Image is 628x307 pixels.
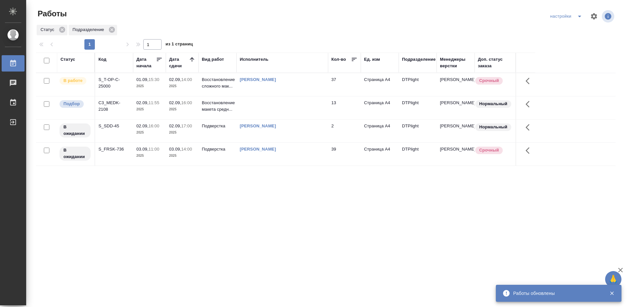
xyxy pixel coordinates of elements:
p: 11:00 [148,147,159,152]
p: Восстановление макета средн... [202,100,233,113]
a: [PERSON_NAME] [240,147,276,152]
div: Исполнитель выполняет работу [59,76,91,85]
p: [PERSON_NAME] [440,76,471,83]
p: 2025 [169,83,195,89]
td: DTPlight [399,120,437,142]
p: 2025 [136,83,163,89]
td: Страница А4 [361,96,399,119]
span: из 1 страниц [166,40,193,50]
button: Здесь прячутся важные кнопки [522,73,537,89]
div: Кол-во [331,56,346,63]
p: 2025 [169,129,195,136]
div: Можно подбирать исполнителей [59,100,91,108]
span: Работы [36,8,67,19]
p: Срочный [479,77,499,84]
button: Здесь прячутся важные кнопки [522,96,537,112]
div: Работы обновлены [513,290,600,297]
a: [PERSON_NAME] [240,77,276,82]
p: Подразделение [73,26,106,33]
div: Подразделение [69,25,117,35]
button: Здесь прячутся важные кнопки [522,143,537,158]
div: Дата сдачи [169,56,189,69]
div: S_FRSK-736 [98,146,130,153]
span: Настроить таблицу [586,8,602,24]
td: 13 [328,96,361,119]
p: [PERSON_NAME] [440,100,471,106]
p: 14:00 [181,147,192,152]
p: 02.09, [136,100,148,105]
td: DTPlight [399,73,437,96]
p: 01.09, [136,77,148,82]
div: C3_MEDK-2108 [98,100,130,113]
p: Срочный [479,147,499,153]
p: 02.09, [169,123,181,128]
p: В ожидании [63,124,87,137]
p: 2025 [169,106,195,113]
button: 🙏 [605,271,621,287]
a: [PERSON_NAME] [240,123,276,128]
div: Дата начала [136,56,156,69]
p: 16:00 [148,123,159,128]
p: Статус [41,26,57,33]
div: Вид работ [202,56,224,63]
p: [PERSON_NAME] [440,123,471,129]
p: Подбор [63,101,80,107]
td: DTPlight [399,96,437,119]
p: 14:00 [181,77,192,82]
td: Страница А4 [361,143,399,166]
p: 03.09, [136,147,148,152]
span: 🙏 [608,272,619,286]
div: Статус [37,25,67,35]
div: Ед. изм [364,56,380,63]
div: Менеджеры верстки [440,56,471,69]
div: Статус [61,56,75,63]
p: 2025 [136,106,163,113]
span: Посмотреть информацию [602,10,616,23]
p: 02.09, [136,123,148,128]
p: 16:00 [181,100,192,105]
p: 17:00 [181,123,192,128]
div: Исполнитель назначен, приступать к работе пока рано [59,146,91,161]
p: 2025 [136,153,163,159]
div: Подразделение [402,56,436,63]
td: 37 [328,73,361,96]
div: S_T-OP-C-25000 [98,76,130,89]
p: 02.09, [169,77,181,82]
p: [PERSON_NAME] [440,146,471,153]
p: 2025 [136,129,163,136]
p: Подверстка [202,146,233,153]
td: DTPlight [399,143,437,166]
button: Закрыть [605,290,619,296]
div: split button [549,11,586,22]
div: Исполнитель [240,56,269,63]
p: 02.09, [169,100,181,105]
p: 2025 [169,153,195,159]
p: Нормальный [479,101,507,107]
div: Доп. статус заказа [478,56,512,69]
button: Здесь прячутся важные кнопки [522,120,537,135]
div: Исполнитель назначен, приступать к работе пока рано [59,123,91,138]
p: 11:55 [148,100,159,105]
td: Страница А4 [361,120,399,142]
p: Нормальный [479,124,507,130]
p: 15:30 [148,77,159,82]
td: 39 [328,143,361,166]
p: 03.09, [169,147,181,152]
div: Код [98,56,106,63]
p: В работе [63,77,82,84]
p: Подверстка [202,123,233,129]
td: Страница А4 [361,73,399,96]
div: S_SDD-45 [98,123,130,129]
td: 2 [328,120,361,142]
p: В ожидании [63,147,87,160]
p: Восстановление сложного мак... [202,76,233,89]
